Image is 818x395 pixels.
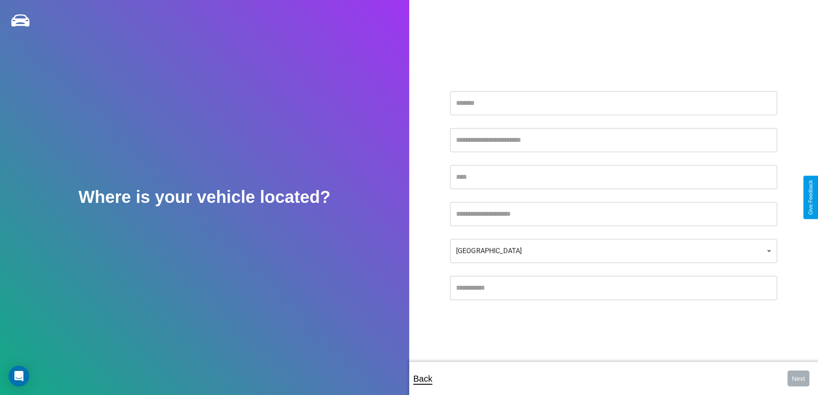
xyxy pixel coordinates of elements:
[450,239,777,263] div: [GEOGRAPHIC_DATA]
[414,371,432,386] p: Back
[9,366,29,386] div: Open Intercom Messenger
[808,180,814,215] div: Give Feedback
[788,371,809,386] button: Next
[79,187,331,207] h2: Where is your vehicle located?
